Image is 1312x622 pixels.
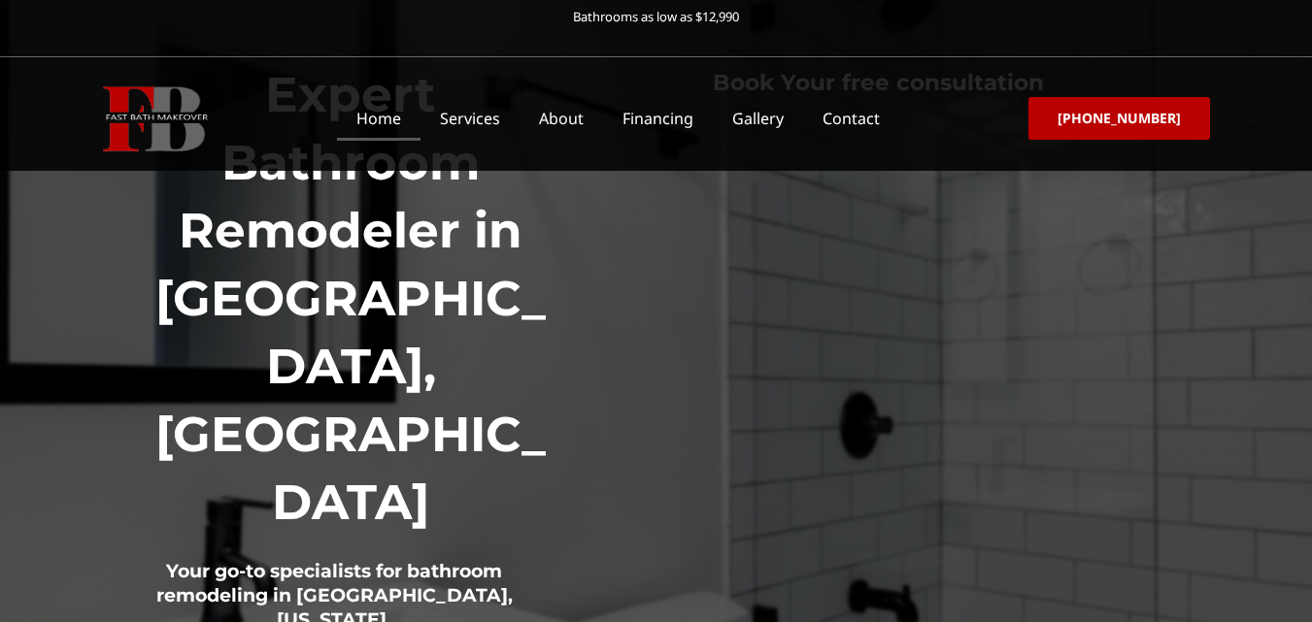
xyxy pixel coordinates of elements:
a: Financing [603,96,713,141]
img: Fast Bath Makeover icon [103,86,208,151]
a: Home [337,96,421,141]
h1: Expert Bathroom Remodeler in [GEOGRAPHIC_DATA], [GEOGRAPHIC_DATA] [142,61,561,537]
span: [PHONE_NUMBER] [1058,112,1181,125]
a: About [520,96,603,141]
a: Contact [803,96,899,141]
a: Services [421,96,520,141]
a: Gallery [713,96,803,141]
a: [PHONE_NUMBER] [1028,97,1210,140]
